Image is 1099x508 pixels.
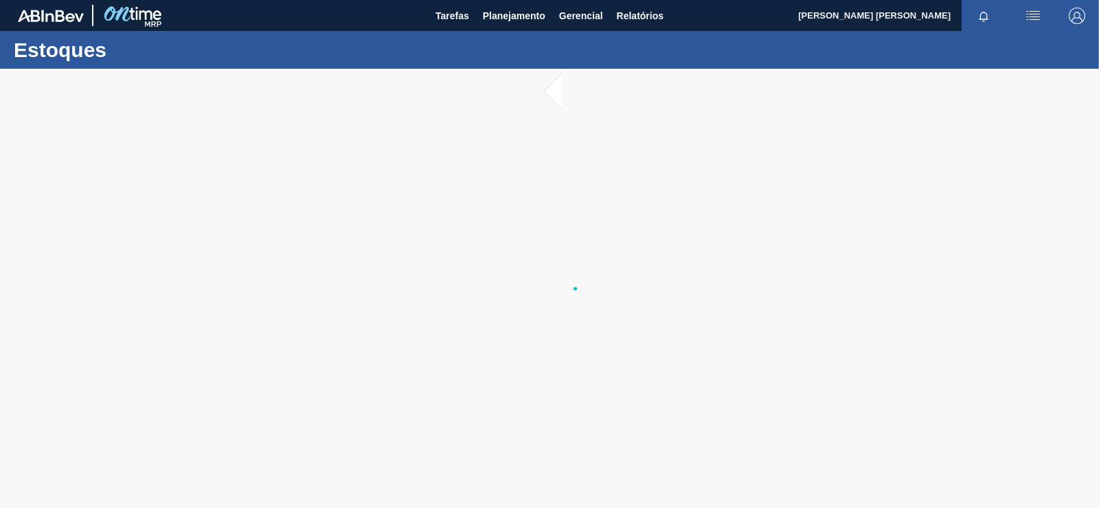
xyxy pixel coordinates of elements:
[962,6,1006,25] button: Notificações
[1025,8,1041,24] img: userActions
[14,42,258,58] h1: Estoques
[617,8,664,24] span: Relatórios
[1069,8,1085,24] img: Logout
[435,8,469,24] span: Tarefas
[559,8,603,24] span: Gerencial
[18,10,84,22] img: TNhmsLtSVTkK8tSr43FrP2fwEKptu5GPRR3wAAAABJRU5ErkJggg==
[483,8,545,24] span: Planejamento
